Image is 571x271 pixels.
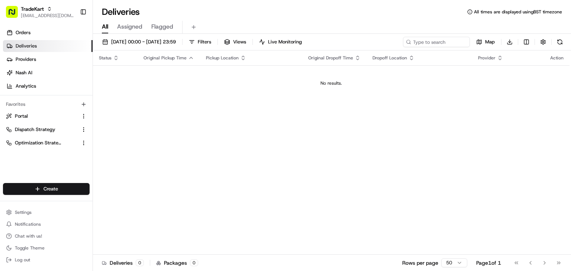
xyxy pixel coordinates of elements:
[16,29,30,36] span: Orders
[3,231,90,241] button: Chat with us!
[6,113,78,120] a: Portal
[233,39,246,45] span: Views
[15,140,62,146] span: Optimization Strategy
[3,255,90,265] button: Log out
[102,6,140,18] h1: Deliveries
[186,37,214,47] button: Filters
[3,80,93,92] a: Analytics
[372,55,407,61] span: Dropoff Location
[3,110,90,122] button: Portal
[198,39,211,45] span: Filters
[16,69,32,76] span: Nash AI
[15,233,42,239] span: Chat with us!
[476,259,501,267] div: Page 1 of 1
[3,40,93,52] a: Deliveries
[143,55,187,61] span: Original Pickup Time
[99,37,179,47] button: [DATE] 00:00 - [DATE] 23:59
[3,53,93,65] a: Providers
[478,55,496,61] span: Provider
[156,259,198,267] div: Packages
[6,126,78,133] a: Dispatch Strategy
[3,3,77,21] button: TradeKart[EMAIL_ADDRESS][DOMAIN_NAME]
[99,55,112,61] span: Status
[15,126,55,133] span: Dispatch Strategy
[3,137,90,149] button: Optimization Strategy
[3,207,90,218] button: Settings
[15,245,45,251] span: Toggle Theme
[136,259,144,266] div: 0
[474,9,562,15] span: All times are displayed using BST timezone
[16,83,36,89] span: Analytics
[16,56,36,63] span: Providers
[117,22,142,31] span: Assigned
[206,55,239,61] span: Pickup Location
[403,37,470,47] input: Type to search
[550,55,564,61] div: Action
[308,55,353,61] span: Original Dropoff Time
[221,37,249,47] button: Views
[3,183,90,195] button: Create
[3,243,90,253] button: Toggle Theme
[102,22,108,31] span: All
[3,124,90,135] button: Dispatch Strategy
[15,209,32,215] span: Settings
[3,67,93,79] a: Nash AI
[555,37,565,47] button: Refresh
[111,39,176,45] span: [DATE] 00:00 - [DATE] 23:59
[6,140,78,146] a: Optimization Strategy
[151,22,173,31] span: Flagged
[102,259,144,267] div: Deliveries
[485,39,495,45] span: Map
[190,259,198,266] div: 0
[402,259,438,267] p: Rows per page
[15,113,28,120] span: Portal
[43,186,58,192] span: Create
[96,80,567,86] div: No results.
[3,219,90,229] button: Notifications
[21,5,44,13] button: TradeKart
[16,43,37,49] span: Deliveries
[256,37,305,47] button: Live Monitoring
[21,13,74,19] button: [EMAIL_ADDRESS][DOMAIN_NAME]
[3,27,93,39] a: Orders
[15,221,41,227] span: Notifications
[3,98,90,110] div: Favorites
[268,39,302,45] span: Live Monitoring
[473,37,498,47] button: Map
[15,257,30,263] span: Log out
